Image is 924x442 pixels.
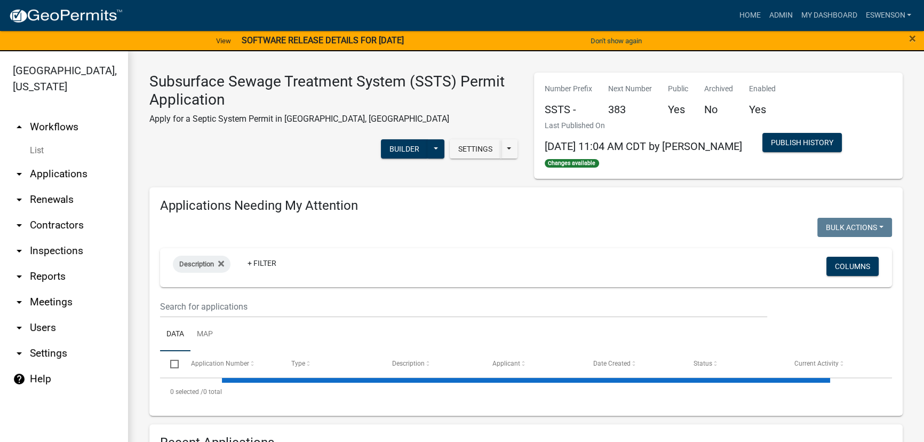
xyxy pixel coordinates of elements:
[784,351,885,377] datatable-header-cell: Current Activity
[179,260,214,268] span: Description
[668,103,688,116] h5: Yes
[13,347,26,360] i: arrow_drop_down
[694,360,712,367] span: Status
[291,360,305,367] span: Type
[608,103,652,116] h5: 383
[13,244,26,257] i: arrow_drop_down
[160,318,190,352] a: Data
[593,360,631,367] span: Date Created
[392,360,425,367] span: Description
[545,159,599,168] span: Changes available
[13,296,26,309] i: arrow_drop_down
[281,351,382,377] datatable-header-cell: Type
[13,373,26,385] i: help
[13,121,26,133] i: arrow_drop_up
[450,139,501,159] button: Settings
[482,351,583,377] datatable-header-cell: Applicant
[149,113,518,125] p: Apply for a Septic System Permit in [GEOGRAPHIC_DATA], [GEOGRAPHIC_DATA]
[545,103,592,116] h5: SSTS -
[608,83,652,94] p: Next Number
[13,321,26,334] i: arrow_drop_down
[13,193,26,206] i: arrow_drop_down
[381,351,482,377] datatable-header-cell: Description
[545,83,592,94] p: Number Prefix
[170,388,203,396] span: 0 selected /
[909,31,916,46] span: ×
[381,139,428,159] button: Builder
[190,318,219,352] a: Map
[794,360,839,367] span: Current Activity
[909,32,916,45] button: Close
[212,32,235,50] a: View
[239,254,285,273] a: + Filter
[149,73,518,108] h3: Subsurface Sewage Treatment System (SSTS) Permit Application
[817,218,892,237] button: Bulk Actions
[704,83,733,94] p: Archived
[668,83,688,94] p: Public
[749,103,776,116] h5: Yes
[242,35,404,45] strong: SOFTWARE RELEASE DETAILS FOR [DATE]
[704,103,733,116] h5: No
[191,360,249,367] span: Application Number
[13,270,26,283] i: arrow_drop_down
[861,5,915,26] a: eswenson
[764,5,796,26] a: Admin
[180,351,281,377] datatable-header-cell: Application Number
[796,5,861,26] a: My Dashboard
[160,351,180,377] datatable-header-cell: Select
[160,198,892,214] h4: Applications Needing My Attention
[545,120,742,131] p: Last Published On
[160,378,892,405] div: 0 total
[583,351,683,377] datatable-header-cell: Date Created
[545,140,742,153] span: [DATE] 11:04 AM CDT by [PERSON_NAME]
[749,83,776,94] p: Enabled
[586,32,646,50] button: Don't show again
[826,257,879,276] button: Columns
[160,296,767,318] input: Search for applications
[13,168,26,180] i: arrow_drop_down
[762,139,842,147] wm-modal-confirm: Workflow Publish History
[762,133,842,152] button: Publish History
[735,5,764,26] a: Home
[13,219,26,232] i: arrow_drop_down
[683,351,784,377] datatable-header-cell: Status
[492,360,520,367] span: Applicant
